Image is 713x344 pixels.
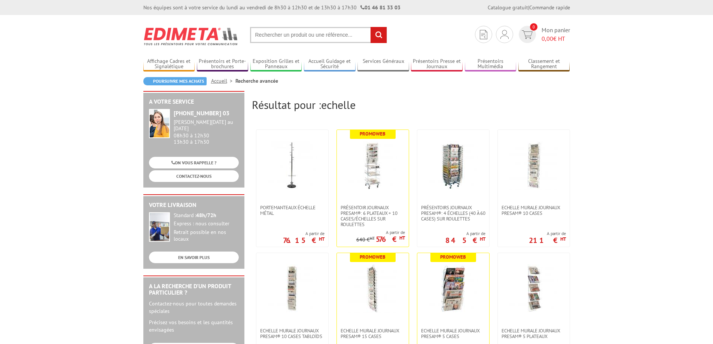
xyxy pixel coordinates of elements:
sup: HT [480,236,485,242]
span: Présentoir journaux Presam®: 6 plateaux + 10 cases/échelles sur roulettes [341,205,405,227]
p: 211 € [529,238,566,243]
a: Présentoirs et Porte-brochures [197,58,249,70]
h2: Votre livraison [149,202,239,208]
span: echelle [321,97,356,112]
input: rechercher [371,27,387,43]
img: widget-livraison.jpg [149,212,170,242]
div: [PERSON_NAME][DATE] au [DATE] [174,119,239,132]
a: Services Généraux [357,58,409,70]
a: Accueil [211,77,235,84]
img: devis rapide [480,30,487,39]
a: Portemanteaux échelle métal [256,205,328,216]
a: CONTACTEZ-NOUS [149,170,239,182]
span: A partir de [529,231,566,237]
sup: HT [370,235,375,241]
p: Précisez vos besoins et les quantités envisagées [149,319,239,334]
span: Echelle murale journaux Presam® 15 cases [341,328,405,339]
a: Echelle murale journaux Presam® 5 cases [417,328,489,339]
div: Express : nous consulter [174,220,239,227]
a: Echelle murale journaux Presam® 10 cases tabloïds [256,328,328,339]
b: Promoweb [360,131,386,137]
span: A partir de [283,231,324,237]
a: Catalogue gratuit [488,4,528,11]
img: Présentoirs journaux Presam®: 4 échelles (40 à 60 cases) sur roulettes [429,141,478,190]
a: Affichage Cadres et Signalétique [143,58,195,70]
p: Contactez-nous pour toutes demandes spéciales [149,300,239,315]
span: 0,00 [542,35,553,42]
sup: HT [560,236,566,242]
a: Présentoirs journaux Presam®: 4 échelles (40 à 60 cases) sur roulettes [417,205,489,222]
span: A partir de [356,229,405,235]
div: Nos équipes sont à votre service du lundi au vendredi de 8h30 à 12h30 et de 13h30 à 17h30 [143,4,400,11]
sup: HT [319,236,324,242]
img: Portemanteaux échelle métal [268,141,317,190]
img: Echelle murale journaux Presam® 5 plateaux [509,264,558,313]
a: Echelle murale journaux Presam® 15 cases [337,328,409,339]
a: Présentoirs Multimédia [465,58,517,70]
strong: 01 46 81 33 03 [360,4,400,11]
img: Echelle murale journaux Presam® 10 cases [509,141,558,190]
img: Echelle murale journaux Presam® 5 cases [429,264,478,313]
div: 08h30 à 12h30 13h30 à 17h30 [174,119,239,145]
span: Echelle murale journaux Presam® 5 plateaux [502,328,566,339]
span: A partir de [445,231,485,237]
div: Retrait possible en nos locaux [174,229,239,243]
input: Rechercher un produit ou une référence... [250,27,387,43]
span: Mon panier [542,26,570,43]
b: Promoweb [360,254,386,260]
a: Commande rapide [529,4,570,11]
p: 845 € [445,238,485,243]
span: € HT [542,34,570,43]
img: Présentoir journaux Presam®: 6 plateaux + 10 cases/échelles sur roulettes [348,141,397,190]
p: 76.15 € [283,238,324,243]
a: Exposition Grilles et Panneaux [250,58,302,70]
div: Standard : [174,212,239,219]
a: Classement et Rangement [518,58,570,70]
a: Présentoir journaux Presam®: 6 plateaux + 10 cases/échelles sur roulettes [337,205,409,227]
span: Echelle murale journaux Presam® 10 cases tabloïds [260,328,324,339]
li: Recherche avancée [235,77,278,85]
strong: 48h/72h [196,212,216,219]
sup: HT [399,235,405,241]
span: Echelle murale journaux Presam® 10 cases [502,205,566,216]
a: Poursuivre mes achats [143,77,207,85]
h2: Résultat pour : [252,98,570,111]
img: devis rapide [500,30,509,39]
img: Edimeta [143,22,239,50]
a: ON VOUS RAPPELLE ? [149,157,239,168]
a: Echelle murale journaux Presam® 10 cases [498,205,570,216]
h2: A la recherche d'un produit particulier ? [149,283,239,296]
span: Portemanteaux échelle métal [260,205,324,216]
a: EN SAVOIR PLUS [149,252,239,263]
span: Echelle murale journaux Presam® 5 cases [421,328,485,339]
img: Echelle murale journaux Presam® 15 cases [348,264,397,313]
span: Présentoirs journaux Presam®: 4 échelles (40 à 60 cases) sur roulettes [421,205,485,222]
p: 576 € [376,237,405,241]
h2: A votre service [149,98,239,105]
img: devis rapide [522,30,533,39]
img: Echelle murale journaux Presam® 10 cases tabloïds [268,264,317,313]
a: Accueil Guidage et Sécurité [304,58,356,70]
a: Echelle murale journaux Presam® 5 plateaux [498,328,570,339]
a: Présentoirs Presse et Journaux [411,58,463,70]
img: widget-service.jpg [149,109,170,138]
span: 0 [530,23,537,31]
a: devis rapide 0 Mon panier 0,00€ HT [517,26,570,43]
b: Promoweb [440,254,466,260]
strong: [PHONE_NUMBER] 03 [174,109,229,117]
div: | [488,4,570,11]
p: 640 € [356,237,375,243]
